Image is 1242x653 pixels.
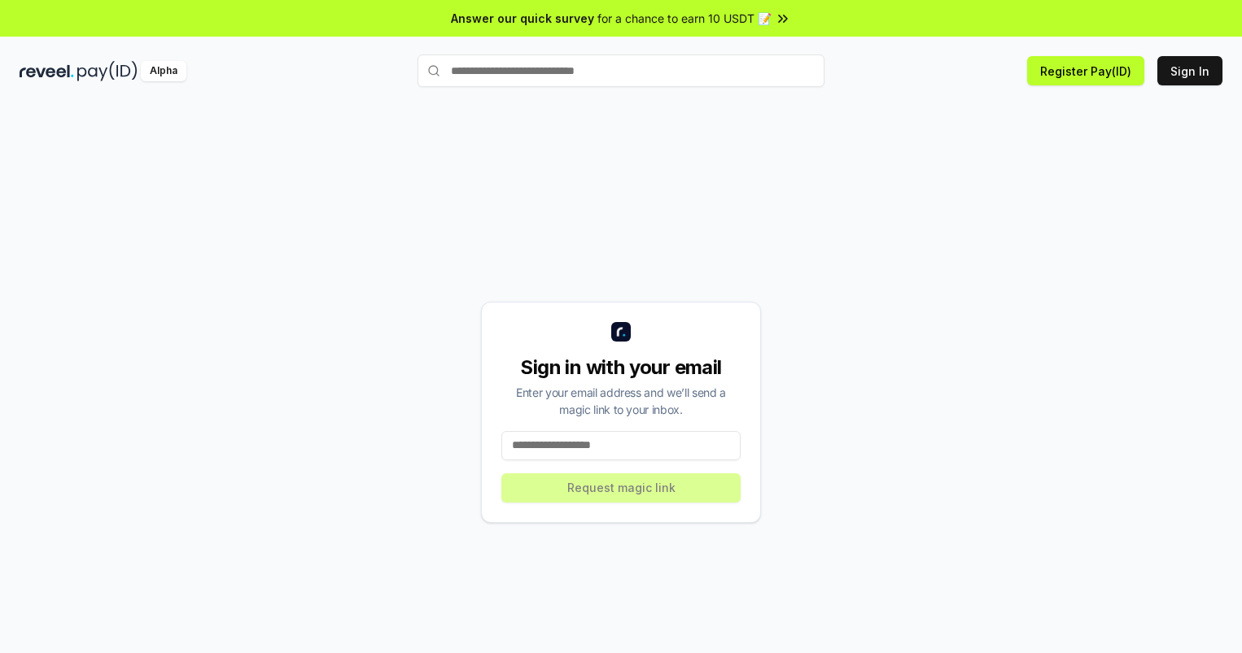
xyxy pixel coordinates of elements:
button: Register Pay(ID) [1027,56,1144,85]
img: reveel_dark [20,61,74,81]
div: Alpha [141,61,186,81]
span: for a chance to earn 10 USDT 📝 [597,10,772,27]
div: Enter your email address and we’ll send a magic link to your inbox. [501,384,741,418]
div: Sign in with your email [501,355,741,381]
img: logo_small [611,322,631,342]
span: Answer our quick survey [451,10,594,27]
img: pay_id [77,61,138,81]
button: Sign In [1157,56,1222,85]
